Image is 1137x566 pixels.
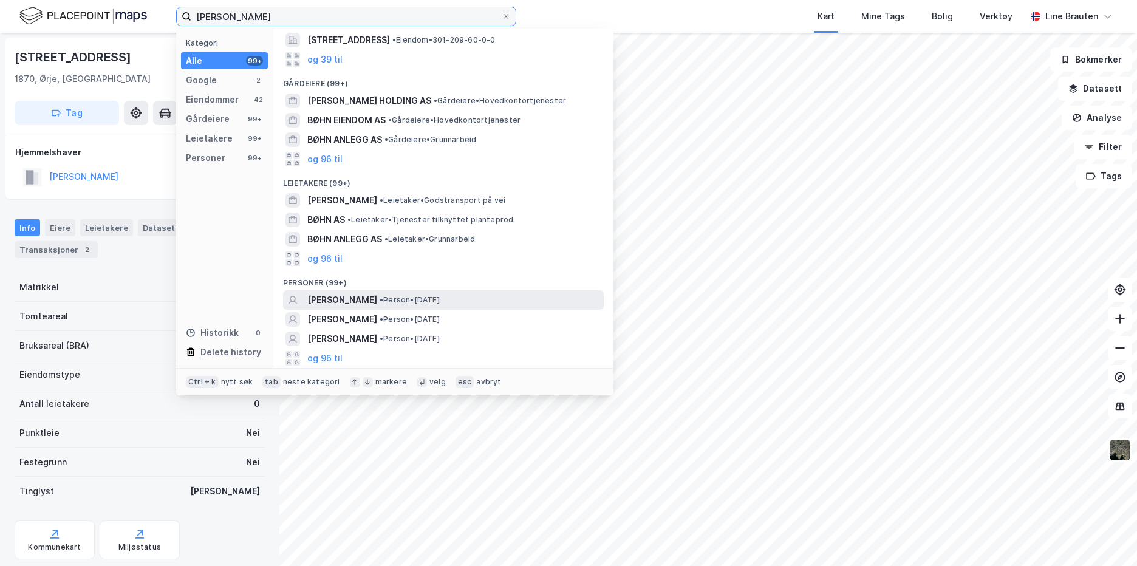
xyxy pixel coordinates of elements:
[28,542,81,552] div: Kommunekart
[380,334,383,343] span: •
[307,152,343,166] button: og 96 til
[307,52,343,67] button: og 39 til
[380,334,440,344] span: Person • [DATE]
[307,213,345,227] span: BØHN AS
[19,397,89,411] div: Antall leietakere
[246,134,263,143] div: 99+
[246,114,263,124] div: 99+
[15,101,119,125] button: Tag
[307,94,431,108] span: [PERSON_NAME] HOLDING AS
[186,376,219,388] div: Ctrl + k
[15,47,134,67] div: [STREET_ADDRESS]
[932,9,953,24] div: Bolig
[262,376,281,388] div: tab
[307,232,382,247] span: BØHN ANLEGG AS
[429,377,446,387] div: velg
[307,251,343,266] button: og 96 til
[388,115,392,124] span: •
[186,131,233,146] div: Leietakere
[307,33,390,47] span: [STREET_ADDRESS]
[19,367,80,382] div: Eiendomstype
[1062,106,1132,130] button: Analyse
[861,9,905,24] div: Mine Tags
[19,426,60,440] div: Punktleie
[1050,47,1132,72] button: Bokmerker
[434,96,566,106] span: Gårdeiere • Hovedkontortjenester
[15,145,264,160] div: Hjemmelshaver
[80,219,133,236] div: Leietakere
[347,215,516,225] span: Leietaker • Tjenester tilknyttet planteprod.
[186,112,230,126] div: Gårdeiere
[818,9,835,24] div: Kart
[388,115,521,125] span: Gårdeiere • Hovedkontortjenester
[253,75,263,85] div: 2
[307,332,377,346] span: [PERSON_NAME]
[15,72,151,86] div: 1870, Ørje, [GEOGRAPHIC_DATA]
[392,35,396,44] span: •
[1076,508,1137,566] div: Kontrollprogram for chat
[1074,135,1132,159] button: Filter
[380,295,383,304] span: •
[45,219,75,236] div: Eiere
[307,132,382,147] span: BØHN ANLEGG AS
[380,295,440,305] span: Person • [DATE]
[253,328,263,338] div: 0
[380,196,505,205] span: Leietaker • Godstransport på vei
[980,9,1012,24] div: Verktøy
[384,135,388,144] span: •
[380,196,383,205] span: •
[1108,438,1132,462] img: 9k=
[456,376,474,388] div: esc
[246,153,263,163] div: 99+
[19,280,59,295] div: Matrikkel
[186,38,268,47] div: Kategori
[246,56,263,66] div: 99+
[221,377,253,387] div: nytt søk
[307,293,377,307] span: [PERSON_NAME]
[15,219,40,236] div: Info
[15,241,98,258] div: Transaksjoner
[1076,508,1137,566] iframe: Chat Widget
[434,96,437,105] span: •
[81,244,93,256] div: 2
[384,135,476,145] span: Gårdeiere • Grunnarbeid
[19,484,54,499] div: Tinglyst
[246,455,260,469] div: Nei
[307,193,377,208] span: [PERSON_NAME]
[380,315,383,324] span: •
[118,542,161,552] div: Miljøstatus
[392,35,496,45] span: Eiendom • 301-209-60-0-0
[186,73,217,87] div: Google
[273,169,613,191] div: Leietakere (99+)
[19,5,147,27] img: logo.f888ab2527a4732fd821a326f86c7f29.svg
[19,309,68,324] div: Tomteareal
[253,95,263,104] div: 42
[186,326,239,340] div: Historikk
[190,484,260,499] div: [PERSON_NAME]
[384,234,475,244] span: Leietaker • Grunnarbeid
[19,455,67,469] div: Festegrunn
[254,397,260,411] div: 0
[200,345,261,360] div: Delete history
[186,151,225,165] div: Personer
[19,338,89,353] div: Bruksareal (BRA)
[246,426,260,440] div: Nei
[347,215,351,224] span: •
[307,312,377,327] span: [PERSON_NAME]
[307,113,386,128] span: BØHN EIENDOM AS
[138,219,183,236] div: Datasett
[384,234,388,244] span: •
[186,92,239,107] div: Eiendommer
[476,377,501,387] div: avbryt
[273,268,613,290] div: Personer (99+)
[191,7,501,26] input: Søk på adresse, matrikkel, gårdeiere, leietakere eller personer
[273,69,613,91] div: Gårdeiere (99+)
[1076,164,1132,188] button: Tags
[186,53,202,68] div: Alle
[283,377,340,387] div: neste kategori
[307,351,343,366] button: og 96 til
[1058,77,1132,101] button: Datasett
[375,377,407,387] div: markere
[1045,9,1098,24] div: Line Brauten
[380,315,440,324] span: Person • [DATE]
